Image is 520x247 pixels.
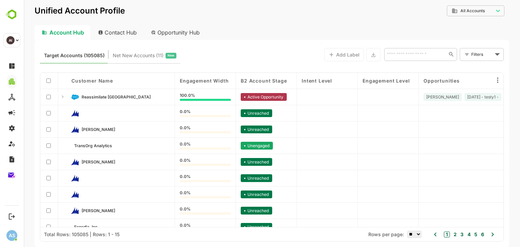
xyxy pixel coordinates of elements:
div: 0.0% [156,142,207,150]
div: Opportunity Hub [122,25,182,40]
div: Active Opportunity [217,93,263,101]
div: 0.0% [156,110,207,117]
div: 0.0% [156,207,207,215]
p: Unified Account Profile [11,7,101,15]
button: Add Label [301,48,340,61]
span: All Accounts [437,8,461,13]
div: AS [6,230,17,241]
span: Engagement Width [156,78,205,84]
div: Unreached [217,223,248,231]
div: Unreached [217,207,248,215]
button: 3 [435,231,440,238]
span: Armstrong-Cabrera [58,159,91,164]
div: 0.0% [156,126,207,133]
div: Total Rows: 105085 | Rows: 1 - 15 [20,231,96,237]
button: 4 [442,231,447,238]
div: Unreached [217,126,248,133]
div: Newly surfaced ICP-fit accounts from Intent, Website, LinkedIn, and other engagement signals. [89,51,153,60]
div: 100.0% [156,93,207,101]
div: Unengaged [217,142,249,150]
div: Unreached [217,158,248,166]
button: Export the selected data as CSV [343,48,357,61]
span: Hawkins-Crosby [58,208,91,213]
span: Ritu Sharma [403,94,435,99]
span: Known accounts you’ve identified to target - imported from CRM, Offline upload, or promoted from ... [20,51,81,60]
button: 5 [449,231,454,238]
div: All Accounts [423,4,481,18]
div: 0.0% [156,175,207,182]
span: Net New Accounts ( 11 ) [89,51,140,60]
div: Account Hub [11,25,66,40]
span: New [144,51,151,60]
button: Logout [7,212,16,221]
div: Contact Hub [69,25,119,40]
span: Conner-Nguyen [58,127,91,132]
div: All Accounts [428,8,470,14]
div: 0.0% [156,158,207,166]
span: Reassimilate Argentina [58,94,127,99]
span: Customer Name [48,78,89,84]
button: 6 [456,231,460,238]
span: 2022-03-31 - testy1 - [443,94,475,99]
div: Unreached [217,174,248,182]
div: Unreached [217,190,248,198]
button: 2 [428,231,433,238]
span: Rows per page: [345,231,380,237]
span: Expedia, Inc. [50,224,75,229]
div: 0.0% [156,223,207,231]
img: BambooboxLogoMark.f1c84d78b4c51b1a7b5f700c9845e183.svg [3,8,21,21]
span: B2 Account Stage [217,78,263,84]
span: TransOrg Analytics [50,143,88,148]
div: Unreached [217,109,248,117]
span: Intent Level [278,78,308,84]
button: 1 [420,231,426,238]
div: AI [6,36,15,44]
span: Engagement Level [339,78,386,84]
div: Filters [447,47,480,62]
div: 0.0% [156,191,207,198]
div: Filters [448,51,469,58]
span: Opportunities [400,78,436,84]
